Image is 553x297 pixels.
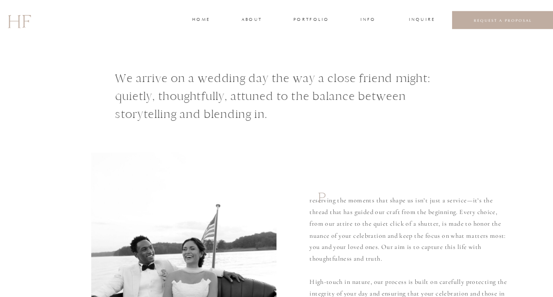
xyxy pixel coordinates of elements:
h1: We arrive on a wedding day the way a close friend might: quietly, thoughtfully, attuned to the ba... [115,69,458,127]
a: about [242,16,261,24]
a: REQUEST A PROPOSAL [459,17,547,22]
h1: P [318,189,331,214]
a: home [192,16,209,24]
a: INFO [359,16,376,24]
a: INQUIRE [409,16,434,24]
a: HF [7,7,31,33]
a: portfolio [293,16,328,24]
